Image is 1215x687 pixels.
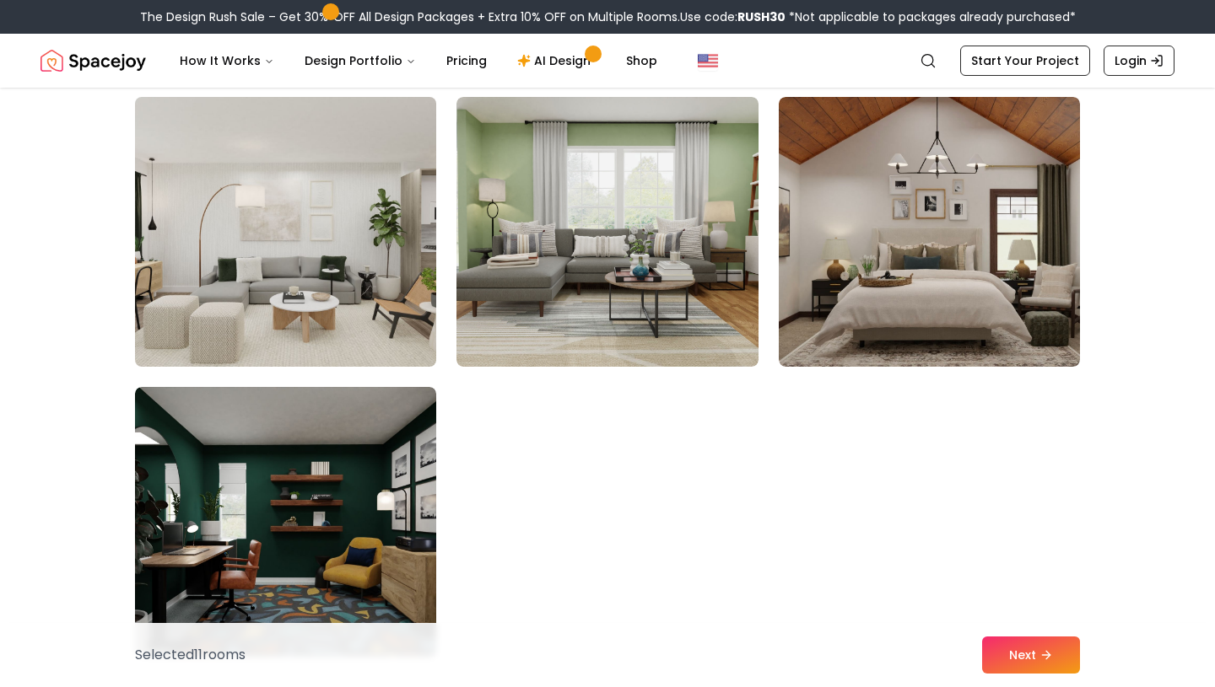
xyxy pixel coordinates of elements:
img: Room room-99 [779,97,1080,367]
img: Room room-98 [456,97,758,367]
img: Room room-97 [127,90,444,373]
b: RUSH30 [737,8,786,25]
button: Design Portfolio [291,44,429,78]
a: Pricing [433,44,500,78]
div: The Design Rush Sale – Get 30% OFF All Design Packages + Extra 10% OFF on Multiple Rooms. [140,8,1076,25]
img: Spacejoy Logo [40,44,146,78]
a: Login [1104,46,1174,76]
a: Start Your Project [960,46,1090,76]
nav: Global [40,34,1174,88]
a: Spacejoy [40,44,146,78]
img: Room room-100 [135,387,436,657]
p: Selected 11 room s [135,645,246,665]
img: United States [698,51,718,71]
button: How It Works [166,44,288,78]
span: Use code: [680,8,786,25]
span: *Not applicable to packages already purchased* [786,8,1076,25]
nav: Main [166,44,671,78]
button: Next [982,636,1080,674]
a: Shop [613,44,671,78]
a: AI Design [504,44,609,78]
